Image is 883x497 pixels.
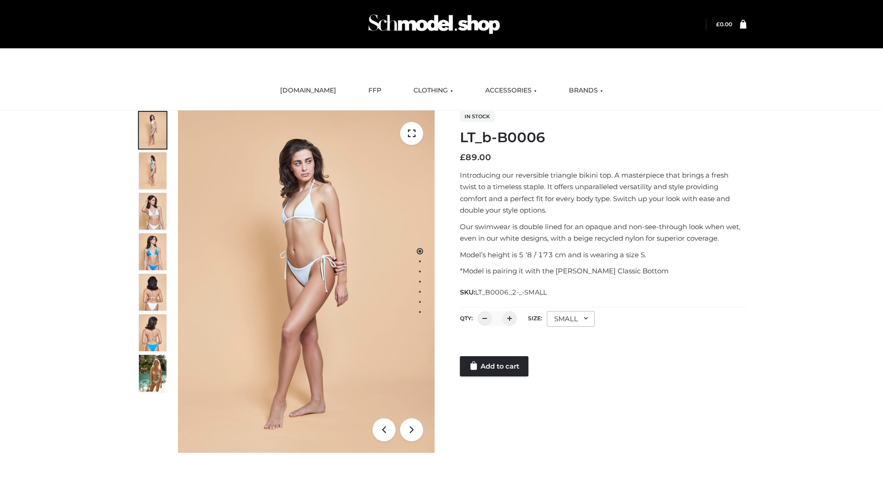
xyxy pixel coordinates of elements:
[716,21,720,28] span: £
[460,356,528,376] a: Add to cart
[139,233,166,270] img: ArielClassicBikiniTop_CloudNine_AzureSky_OW114ECO_4-scaled.jpg
[139,274,166,311] img: ArielClassicBikiniTop_CloudNine_AzureSky_OW114ECO_7-scaled.jpg
[139,355,166,392] img: Arieltop_CloudNine_AzureSky2.jpg
[460,315,473,322] label: QTY:
[139,112,166,149] img: ArielClassicBikiniTop_CloudNine_AzureSky_OW114ECO_1-scaled.jpg
[716,21,732,28] a: £0.00
[139,152,166,189] img: ArielClassicBikiniTop_CloudNine_AzureSky_OW114ECO_2-scaled.jpg
[178,110,435,453] img: ArielClassicBikiniTop_CloudNine_AzureSky_OW114ECO_1
[460,221,746,244] p: Our swimwear is double lined for an opaque and non-see-through look when wet, even in our white d...
[716,21,732,28] bdi: 0.00
[460,169,746,216] p: Introducing our reversible triangle bikini top. A masterpiece that brings a fresh twist to a time...
[562,81,610,101] a: BRANDS
[139,314,166,351] img: ArielClassicBikiniTop_CloudNine_AzureSky_OW114ECO_8-scaled.jpg
[460,152,465,162] span: £
[365,6,503,42] img: Schmodel Admin 964
[273,81,343,101] a: [DOMAIN_NAME]
[460,265,746,277] p: *Model is pairing it with the [PERSON_NAME] Classic Bottom
[407,81,460,101] a: CLOTHING
[460,111,494,122] span: In stock
[361,81,388,101] a: FFP
[547,311,595,327] div: SMALL
[475,288,547,296] span: LT_B0006_2-_-SMALL
[460,152,491,162] bdi: 89.00
[460,129,746,146] h1: LT_b-B0006
[460,287,548,298] span: SKU:
[460,249,746,261] p: Model’s height is 5 ‘8 / 173 cm and is wearing a size S.
[139,193,166,230] img: ArielClassicBikiniTop_CloudNine_AzureSky_OW114ECO_3-scaled.jpg
[478,81,544,101] a: ACCESSORIES
[528,315,542,322] label: Size:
